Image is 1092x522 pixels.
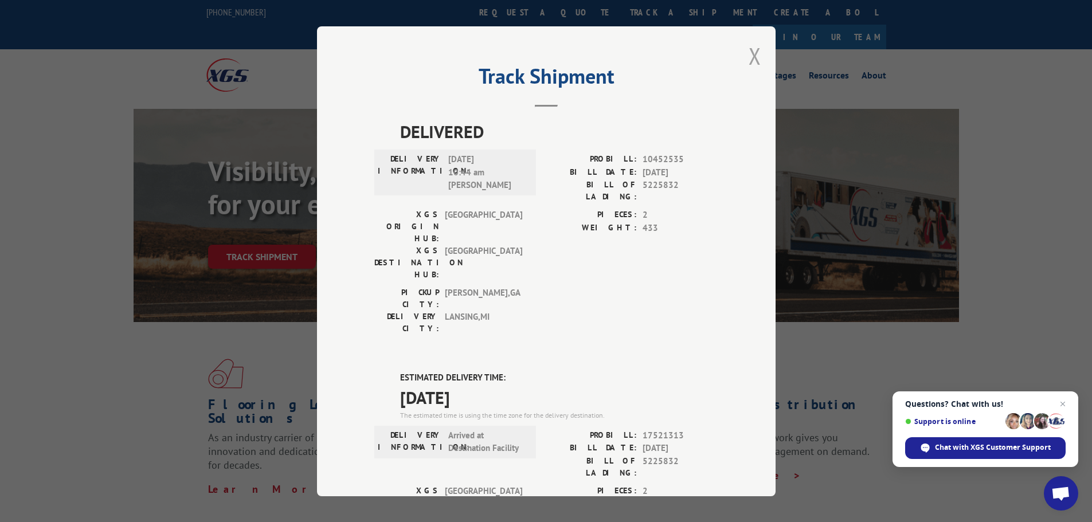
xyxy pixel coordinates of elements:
label: PROBILL: [546,153,637,166]
span: [DATE] 10:44 am [PERSON_NAME] [448,153,526,192]
span: [GEOGRAPHIC_DATA] [445,245,522,281]
span: 2 [643,484,718,497]
span: [DATE] [643,166,718,179]
span: 2 [643,209,718,222]
label: PIECES: [546,484,637,497]
button: Close modal [749,41,761,71]
span: Chat with XGS Customer Support [935,442,1051,453]
div: The estimated time is using the time zone for the delivery destination. [400,410,718,420]
label: XGS DESTINATION HUB: [374,245,439,281]
label: XGS ORIGIN HUB: [374,484,439,520]
span: [GEOGRAPHIC_DATA] [445,484,522,520]
span: [GEOGRAPHIC_DATA] [445,209,522,245]
span: 5225832 [643,454,718,478]
label: PICKUP CITY: [374,286,439,311]
label: DELIVERY INFORMATION: [378,429,443,454]
label: BILL DATE: [546,166,637,179]
span: Questions? Chat with us! [905,399,1066,409]
label: DELIVERY CITY: [374,311,439,335]
span: 433 [643,221,718,234]
span: Support is online [905,417,1001,426]
span: 17521313 [643,429,718,442]
label: BILL DATE: [546,442,637,455]
span: LANSING , MI [445,311,522,335]
label: DELIVERY INFORMATION: [378,153,443,192]
label: BILL OF LADING: [546,454,637,478]
label: XGS ORIGIN HUB: [374,209,439,245]
span: [DATE] [643,442,718,455]
h2: Track Shipment [374,68,718,90]
label: BILL OF LADING: [546,179,637,203]
span: Arrived at Destination Facility [448,429,526,454]
div: Open chat [1044,476,1078,511]
span: [DATE] [400,384,718,410]
span: 5225832 [643,179,718,203]
label: PIECES: [546,209,637,222]
label: ESTIMATED DELIVERY TIME: [400,371,718,384]
span: DELIVERED [400,119,718,144]
label: PROBILL: [546,429,637,442]
label: WEIGHT: [546,221,637,234]
span: Close chat [1056,397,1070,411]
span: [PERSON_NAME] , GA [445,286,522,311]
div: Chat with XGS Customer Support [905,437,1066,459]
span: 10452535 [643,153,718,166]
